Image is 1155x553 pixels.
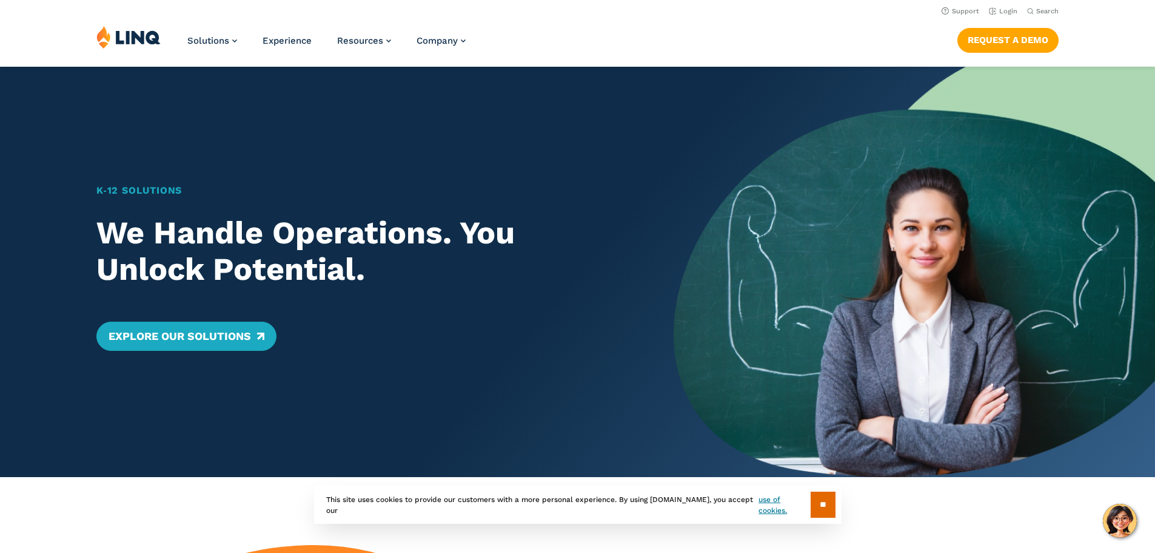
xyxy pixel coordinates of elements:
[1036,7,1059,15] span: Search
[96,25,161,49] img: LINQ | K‑12 Software
[957,28,1059,52] a: Request a Demo
[417,35,458,46] span: Company
[957,25,1059,52] nav: Button Navigation
[96,322,276,351] a: Explore Our Solutions
[417,35,466,46] a: Company
[989,7,1017,15] a: Login
[187,25,466,66] nav: Primary Navigation
[187,35,229,46] span: Solutions
[942,7,979,15] a: Support
[337,35,391,46] a: Resources
[674,67,1155,477] img: Home Banner
[758,494,810,516] a: use of cookies.
[96,215,627,288] h2: We Handle Operations. You Unlock Potential.
[263,35,312,46] a: Experience
[337,35,383,46] span: Resources
[96,183,627,198] h1: K‑12 Solutions
[187,35,237,46] a: Solutions
[314,486,842,524] div: This site uses cookies to provide our customers with a more personal experience. By using [DOMAIN...
[1027,7,1059,16] button: Open Search Bar
[1103,504,1137,538] button: Hello, have a question? Let’s chat.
